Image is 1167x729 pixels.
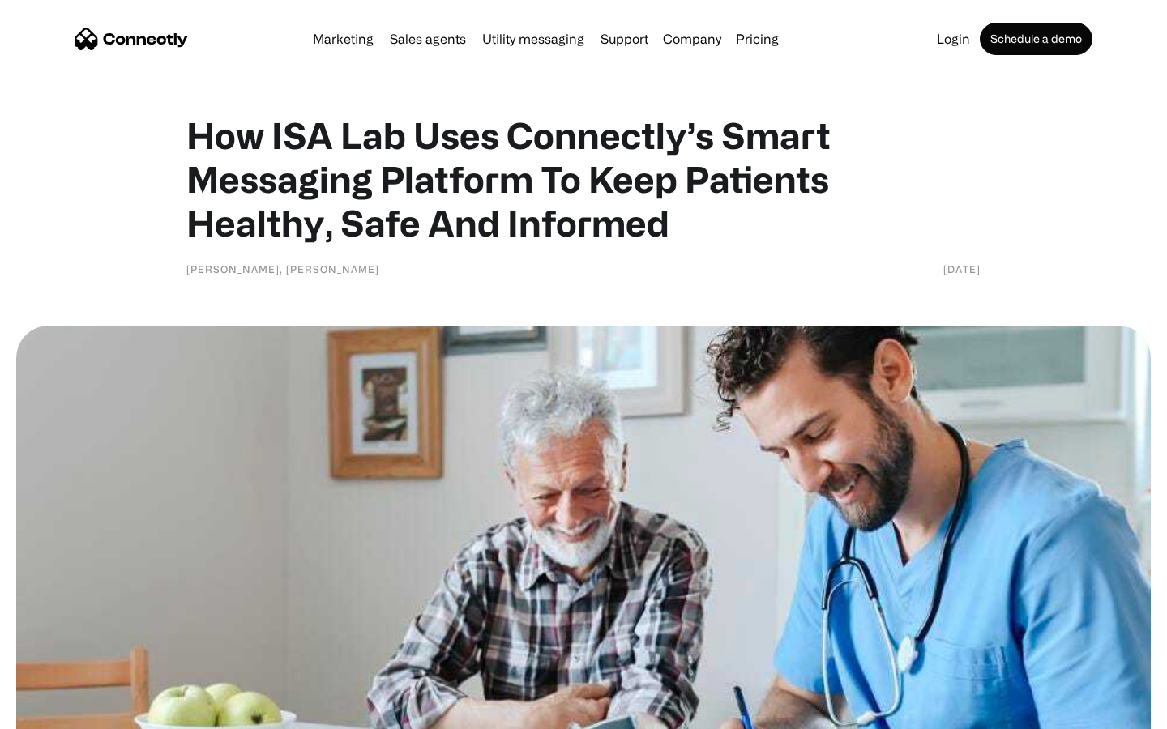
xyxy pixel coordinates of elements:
[32,701,97,723] ul: Language list
[980,23,1092,55] a: Schedule a demo
[476,32,591,45] a: Utility messaging
[663,28,721,50] div: Company
[186,113,981,245] h1: How ISA Lab Uses Connectly’s Smart Messaging Platform To Keep Patients Healthy, Safe And Informed
[306,32,380,45] a: Marketing
[943,261,981,277] div: [DATE]
[383,32,472,45] a: Sales agents
[186,261,379,277] div: [PERSON_NAME], [PERSON_NAME]
[930,32,977,45] a: Login
[16,701,97,723] aside: Language selected: English
[729,32,785,45] a: Pricing
[594,32,655,45] a: Support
